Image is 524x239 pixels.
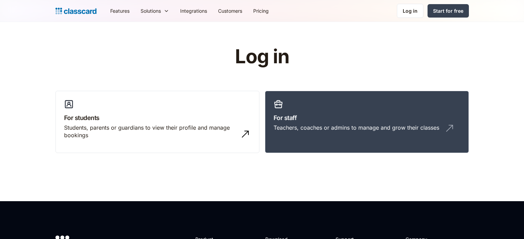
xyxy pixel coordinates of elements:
a: Pricing [248,3,274,19]
a: For studentsStudents, parents or guardians to view their profile and manage bookings [55,91,259,153]
a: Customers [213,3,248,19]
a: Logo [55,6,96,16]
a: Log in [397,4,423,18]
a: Integrations [175,3,213,19]
h1: Log in [153,46,371,67]
div: Start for free [433,7,463,14]
div: Solutions [135,3,175,19]
h3: For students [64,113,251,122]
a: Start for free [428,4,469,18]
div: Students, parents or guardians to view their profile and manage bookings [64,124,237,139]
a: For staffTeachers, coaches or admins to manage and grow their classes [265,91,469,153]
div: Teachers, coaches or admins to manage and grow their classes [274,124,439,131]
a: Features [105,3,135,19]
h3: For staff [274,113,460,122]
div: Log in [403,7,418,14]
div: Solutions [141,7,161,14]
